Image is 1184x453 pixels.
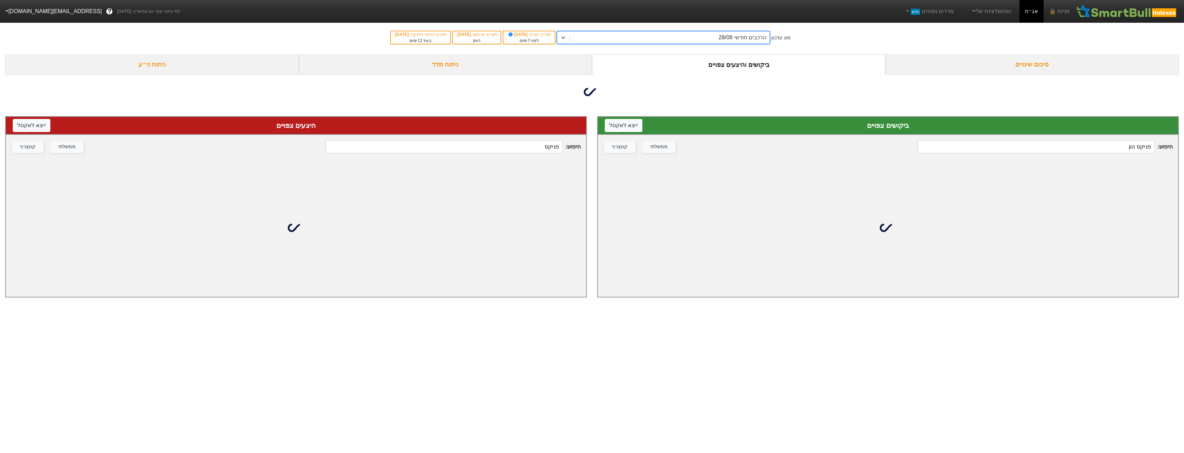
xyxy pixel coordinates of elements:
button: ייצא לאקסל [605,119,642,132]
span: [DATE] [457,32,472,37]
span: [DATE] [507,32,529,37]
div: ממשלתי [58,143,76,151]
img: loading... [288,220,304,236]
a: מדדים נוספיםחדש [902,4,957,18]
div: ביקושים והיצעים צפויים [592,54,886,75]
span: חדש [911,9,920,15]
img: loading... [880,220,896,236]
span: [DATE] [395,32,410,37]
div: ניתוח ני״ע [5,54,299,75]
div: בעוד ימים [394,38,447,44]
a: הסימולציות שלי [968,4,1014,18]
span: 11 [418,38,422,43]
div: לפני ימים [507,38,551,44]
span: לפי נתוני סוף יום מתאריך [DATE] [117,8,180,15]
span: ? [108,7,111,16]
div: תאריך פרסום : [456,31,497,38]
span: היום [473,38,481,43]
button: ממשלתי [642,141,675,153]
input: 1 רשומות... [326,140,562,153]
button: קונצרני [604,141,635,153]
button: ממשלתי [50,141,83,153]
div: ניתוח מדד [299,54,592,75]
img: SmartBull [1075,4,1178,18]
div: הרכבים חודשי 28/08 [719,33,766,42]
div: היצעים צפויים [13,120,579,131]
span: 7 [528,38,530,43]
div: קונצרני [20,143,36,151]
img: loading... [584,84,600,100]
button: ייצא לאקסל [13,119,50,132]
div: תאריך קובע : [507,31,551,38]
div: תאריך כניסה לתוקף : [394,31,447,38]
input: 551 רשומות... [918,140,1154,153]
div: ביקושים צפויים [605,120,1171,131]
button: קונצרני [12,141,43,153]
div: סיכום שינויים [886,54,1179,75]
span: חיפוש : [326,140,581,153]
div: ממשלתי [650,143,668,151]
div: סוג עדכון [771,34,790,41]
span: חיפוש : [918,140,1173,153]
div: קונצרני [612,143,628,151]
